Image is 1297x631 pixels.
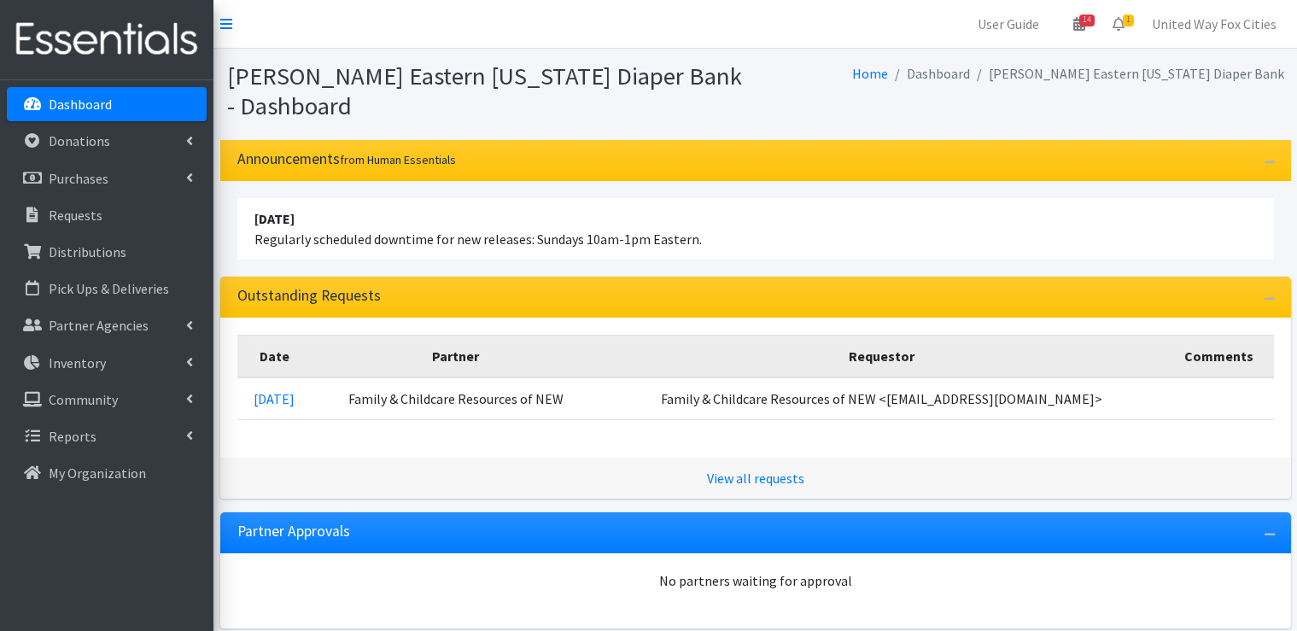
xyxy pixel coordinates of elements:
[49,391,118,408] p: Community
[1164,336,1273,378] th: Comments
[237,336,313,378] th: Date
[7,11,207,68] img: HumanEssentials
[7,456,207,490] a: My Organization
[237,287,381,305] h3: Outstanding Requests
[7,308,207,342] a: Partner Agencies
[7,419,207,453] a: Reports
[49,464,146,482] p: My Organization
[237,150,456,168] h3: Announcements
[970,61,1284,86] li: [PERSON_NAME] Eastern [US_STATE] Diaper Bank
[1079,15,1095,26] span: 14
[7,272,207,306] a: Pick Ups & Deliveries
[49,243,126,260] p: Distributions
[1099,7,1138,41] a: 1
[340,152,456,167] small: from Human Essentials
[312,377,599,420] td: Family & Childcare Resources of NEW
[227,61,750,120] h1: [PERSON_NAME] Eastern [US_STATE] Diaper Bank - Dashboard
[964,7,1053,41] a: User Guide
[888,61,970,86] li: Dashboard
[49,354,106,371] p: Inventory
[7,346,207,380] a: Inventory
[49,207,102,224] p: Requests
[7,198,207,232] a: Requests
[49,170,108,187] p: Purchases
[852,65,888,82] a: Home
[7,161,207,196] a: Purchases
[49,317,149,334] p: Partner Agencies
[237,523,350,540] h3: Partner Approvals
[600,377,1165,420] td: Family & Childcare Resources of NEW <[EMAIL_ADDRESS][DOMAIN_NAME]>
[1060,7,1099,41] a: 14
[1123,15,1134,26] span: 1
[237,198,1274,260] li: Regularly scheduled downtime for new releases: Sundays 10am-1pm Eastern.
[1138,7,1290,41] a: United Way Fox Cities
[7,383,207,417] a: Community
[707,470,804,487] a: View all requests
[49,96,112,113] p: Dashboard
[49,280,169,297] p: Pick Ups & Deliveries
[7,87,207,121] a: Dashboard
[49,428,96,445] p: Reports
[254,390,295,407] a: [DATE]
[49,132,110,149] p: Donations
[254,210,295,227] strong: [DATE]
[237,570,1274,591] div: No partners waiting for approval
[312,336,599,378] th: Partner
[7,124,207,158] a: Donations
[7,235,207,269] a: Distributions
[600,336,1165,378] th: Requestor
